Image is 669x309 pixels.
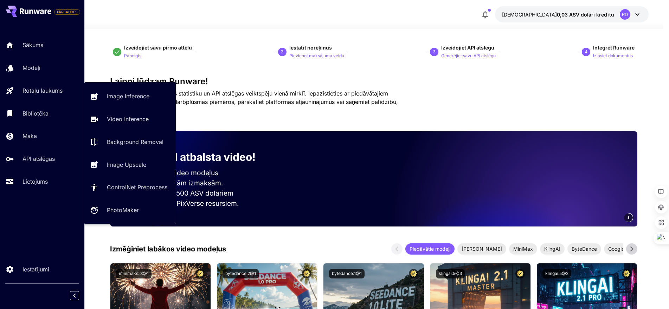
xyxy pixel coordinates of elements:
font: Apskatiet savu lietošanas statistiku un API atslēgas veiktspēju vienā mirklī. Iepazīstieties ar p... [110,90,398,114]
a: PhotoMaker [84,202,176,219]
font: Piedāvātie modeļi [410,246,450,252]
font: 2 [281,50,283,54]
span: 3 [628,215,630,220]
font: [PERSON_NAME] [462,246,502,252]
font: Sākums [22,41,43,48]
a: Image Upscale [84,156,176,173]
p: ControlNet Preprocess [107,183,167,191]
font: Laipni lūdzam Runware! [110,76,208,86]
font: Ietaupiet līdz pat 500 ASV dolāriem par katriem 1000 PixVerse resursiem. [121,189,239,208]
font: KlingAI [544,246,560,252]
font: klingai:5@3 [439,271,462,276]
div: 0,031 ASV dolāri [502,11,614,18]
font: Pievienot maksājuma veidu [289,53,344,58]
font: [DEMOGRAPHIC_DATA] [502,12,557,18]
font: ByteDance [572,246,597,252]
font: Iestatīt norēķinus [289,45,332,51]
font: Integrēt Runware [593,45,635,51]
font: RD [622,12,628,17]
font: MiniMax [513,246,533,252]
font: Rotaļu laukums [22,87,63,94]
font: Izmēģiniet labākos video modeļus [110,245,226,253]
font: Izlasiet dokumentus [593,53,633,58]
font: 0,03 ASV dolāri kredītu [557,12,614,18]
font: Izveidojiet savu pirmo attēlu [124,45,192,51]
button: Sertificēts modelis — pārbaudīts, lai nodrošinātu vislabāko veiktspēju, un ietver komerciālu lice... [302,269,311,278]
font: Modeļi [22,64,40,71]
font: Maka [22,132,37,139]
a: Background Removal [84,133,176,151]
font: Google Veo [608,246,635,252]
p: Background Removal [107,138,163,146]
font: bytedance:1@1 [332,271,362,276]
font: Pabeigts [124,53,141,58]
button: Sertificēts modelis — pārbaudīts, lai nodrošinātu vislabāko veiktspēju, un ietver komerciālu lice... [195,269,205,278]
font: 3 [433,50,436,54]
button: 0,031 ASV dolāri [495,6,649,22]
span: Pievienojiet savu maksājumu karti, lai iespējotu pilnu platformas funkcionalitāti. [54,8,80,16]
a: Image Inference [84,88,176,105]
font: Bibliotēka [22,110,49,117]
font: Lietojums [22,178,48,185]
p: Video Inference [107,115,149,123]
p: PhotoMaker [107,206,139,214]
font: 4 [585,50,587,54]
p: Image Inference [107,92,149,100]
button: Sertificēts modelis — pārbaudīts, lai nodrošinātu vislabāko veiktspēju, un ietver komerciālu lice... [622,269,631,278]
button: Sertificēts modelis — pārbaudīts, lai nodrošinātu vislabāko veiktspēju, un ietver komerciālu lice... [409,269,418,278]
font: Ģenerējiet savu API atslēgu [441,53,496,58]
font: PĀRBAUDES [57,10,77,14]
div: Sakļaut sānu joslu [75,289,84,302]
font: Tagad atbalsta video! [146,151,256,163]
font: Izveidojiet API atslēgu [441,45,494,51]
font: klingai:5@2 [545,271,568,276]
a: ControlNet Preprocess [84,179,176,196]
font: API atslēgas [22,155,55,162]
p: Image Upscale [107,160,146,169]
font: bytedance:2@1 [225,271,256,276]
button: Sakļaut sānu joslu [70,291,79,300]
a: Video Inference [84,111,176,128]
button: Sertificēts modelis — pārbaudīts, lai nodrošinātu vislabāko veiktspēju, un ietver komerciālu lice... [515,269,525,278]
font: Iestatījumi [22,266,49,273]
font: minimaks: 3@1 [119,271,149,276]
